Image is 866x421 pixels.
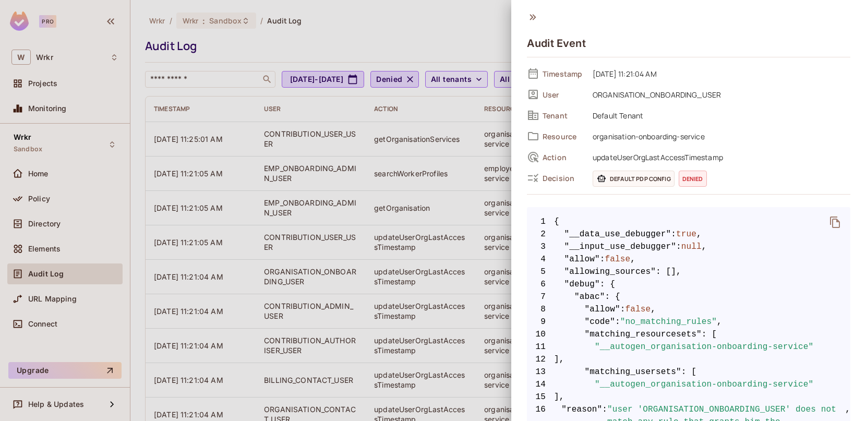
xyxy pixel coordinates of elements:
[527,240,554,253] span: 3
[564,278,600,291] span: "debug"
[630,253,635,266] span: ,
[585,366,681,378] span: "matching_usersets"
[676,228,696,240] span: true
[651,303,656,316] span: ,
[527,278,554,291] span: 6
[671,228,676,240] span: :
[585,328,702,341] span: "matching_resourcesets"
[600,278,615,291] span: : {
[585,316,616,328] span: "code"
[587,109,850,122] span: Default Tenant
[564,240,677,253] span: "__input_use_debugger"
[527,353,554,366] span: 12
[600,253,605,266] span: :
[527,378,554,391] span: 14
[543,152,584,162] span: Action
[615,316,620,328] span: :
[543,90,584,100] span: User
[527,253,554,266] span: 4
[587,67,850,80] span: [DATE] 11:21:04 AM
[543,69,584,79] span: Timestamp
[554,215,559,228] span: {
[564,228,671,240] span: "__data_use_debugger"
[681,240,702,253] span: null
[564,266,656,278] span: "allowing_sources"
[527,353,850,366] span: ],
[696,228,702,240] span: ,
[527,341,554,353] span: 11
[823,210,848,235] button: delete
[593,171,675,187] span: Default PDP config
[679,171,707,187] span: denied
[605,253,631,266] span: false
[527,303,554,316] span: 8
[574,291,605,303] span: "abac"
[717,316,722,328] span: ,
[527,291,554,303] span: 7
[527,366,554,378] span: 13
[527,391,554,403] span: 15
[543,111,584,121] span: Tenant
[527,328,554,341] span: 10
[527,37,586,50] h4: Audit Event
[587,88,850,101] span: ORGANISATION_ONBOARDING_USER
[527,391,850,403] span: ],
[527,316,554,328] span: 9
[620,316,717,328] span: "no_matching_rules"
[543,131,584,141] span: Resource
[676,240,681,253] span: :
[626,303,651,316] span: false
[527,266,554,278] span: 5
[595,341,813,353] span: "__autogen_organisation-onboarding-service"
[543,173,584,183] span: Decision
[620,303,626,316] span: :
[605,291,620,303] span: : {
[564,253,600,266] span: "allow"
[681,366,696,378] span: : [
[587,130,850,142] span: organisation-onboarding-service
[702,328,717,341] span: : [
[527,228,554,240] span: 2
[527,215,554,228] span: 1
[595,378,813,391] span: "__autogen_organisation-onboarding-service"
[585,303,620,316] span: "allow"
[702,240,707,253] span: ,
[587,151,850,163] span: updateUserOrgLastAccessTimestamp
[656,266,681,278] span: : [],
